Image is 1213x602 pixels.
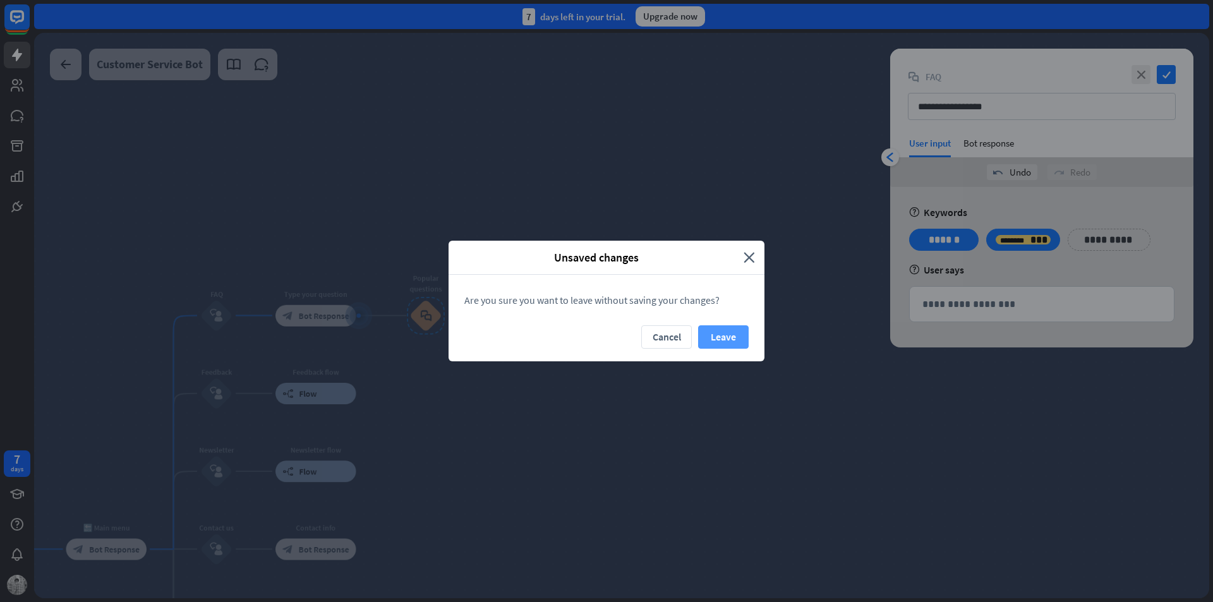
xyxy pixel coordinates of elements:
button: Cancel [641,325,692,349]
span: Are you sure you want to leave without saving your changes? [464,294,720,306]
button: Leave [698,325,749,349]
span: Unsaved changes [458,250,734,265]
i: close [744,250,755,265]
button: Open LiveChat chat widget [10,5,48,43]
